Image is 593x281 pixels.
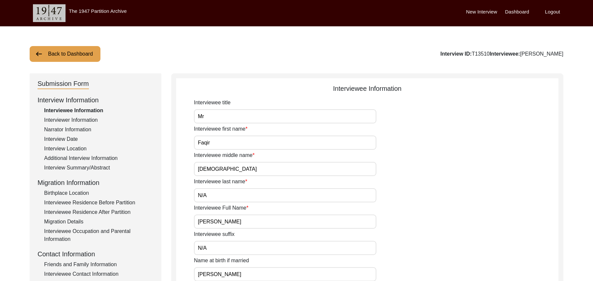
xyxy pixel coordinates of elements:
[176,84,558,93] div: Interviewee Information
[30,46,100,62] button: Back to Dashboard
[44,145,153,153] div: Interview Location
[194,151,255,159] label: Interviewee middle name
[44,116,153,124] div: Interviewer Information
[505,8,529,16] label: Dashboard
[69,8,127,14] label: The 1947 Partition Archive
[44,227,153,243] div: Interviewee Occupation and Parental Information
[44,199,153,207] div: Interviewee Residence Before Partition
[38,95,153,105] div: Interview Information
[194,230,234,238] label: Interviewee suffix
[194,204,248,212] label: Interviewee Full Name
[44,154,153,162] div: Additional Interview Information
[44,164,153,172] div: Interview Summary/Abstract
[38,249,153,259] div: Contact Information
[441,50,563,58] div: T13510 [PERSON_NAME]
[44,208,153,216] div: Interviewee Residence After Partition
[44,189,153,197] div: Birthplace Location
[44,218,153,226] div: Migration Details
[33,4,66,22] img: header-logo.png
[490,51,520,57] b: Interviewee:
[44,126,153,134] div: Narrator Information
[44,270,153,278] div: Interviewee Contact Information
[35,50,43,58] img: arrow-left.png
[44,107,153,115] div: Interviewee Information
[38,79,89,89] div: Submission Form
[44,261,153,268] div: Friends and Family Information
[194,99,230,107] label: Interviewee title
[194,257,249,265] label: Name at birth if married
[194,178,247,186] label: Interviewee last name
[466,8,497,16] label: New Interview
[44,135,153,143] div: Interview Date
[545,8,560,16] label: Logout
[194,125,248,133] label: Interviewee first name
[38,178,153,188] div: Migration Information
[441,51,472,57] b: Interview ID:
